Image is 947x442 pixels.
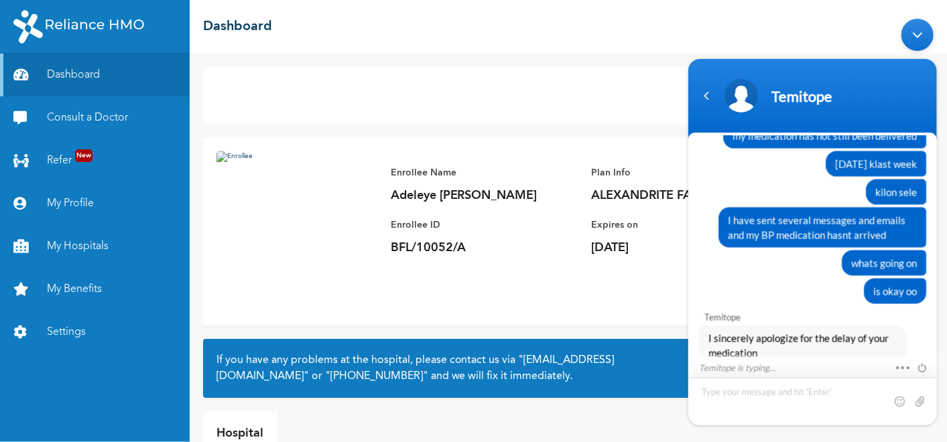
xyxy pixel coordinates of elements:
[391,217,578,233] p: Enrollee ID
[391,188,578,204] p: Adeleye [PERSON_NAME]
[75,149,92,162] span: New
[13,10,144,44] img: RelianceHMO's Logo
[391,165,578,181] p: Enrollee Name
[592,188,779,204] p: ALEXANDRITE FAMILY
[325,371,428,382] a: "[PHONE_NUMBER]"
[592,217,779,233] p: Expires on
[592,165,779,181] p: Plan Info
[592,240,779,256] p: [DATE]
[216,352,920,384] h2: If you have any problems at the hospital, please contact us via or and we will fix it immediately.
[216,151,377,312] img: Enrollee
[391,240,578,256] p: BFL/10052/A
[203,17,272,37] h2: Dashboard
[682,12,944,432] iframe: SalesIQ Chatwindow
